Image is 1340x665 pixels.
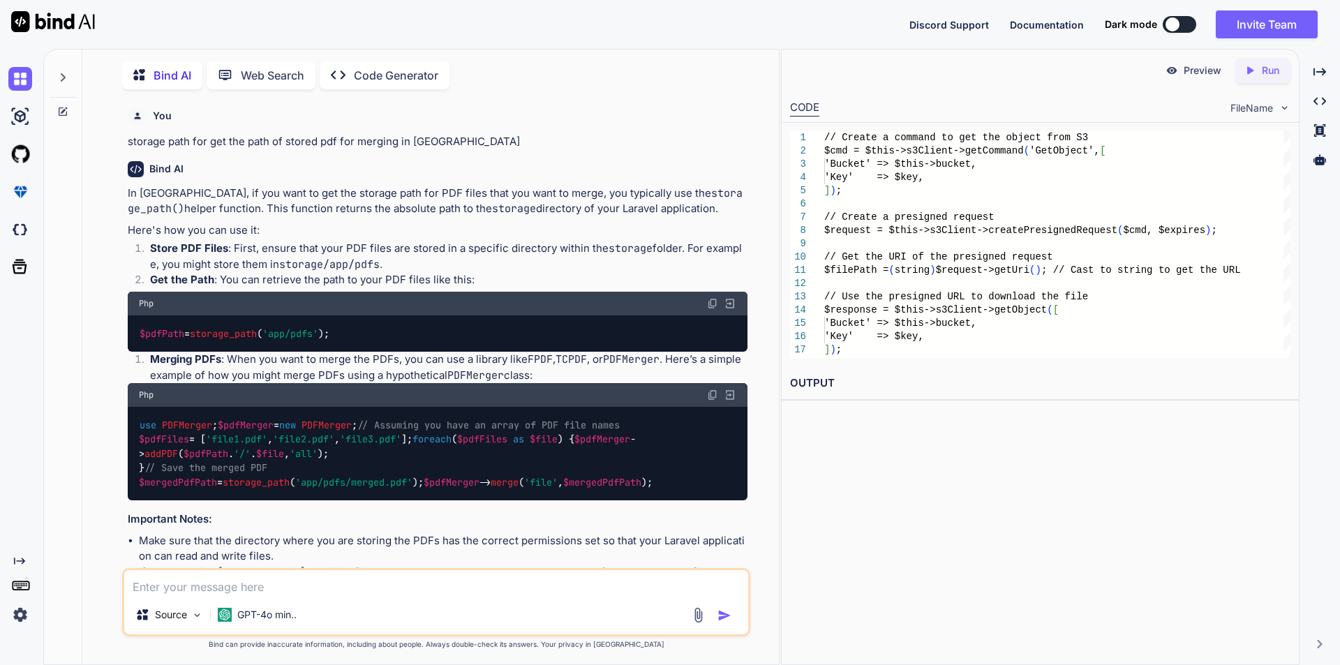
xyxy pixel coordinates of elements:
[8,142,32,166] img: githubLight
[424,476,479,488] span: $pdfMerger
[295,476,412,488] span: 'app/pdfs/merged.pdf'
[824,132,1088,143] span: // Create a command to get the object from S3
[8,67,32,91] img: chat
[790,330,806,343] div: 16
[790,237,806,251] div: 9
[790,158,806,171] div: 3
[128,223,747,239] p: Here's how you can use it:
[150,241,747,272] p: : First, ensure that your PDF files are stored in a specific directory within the folder. For exa...
[140,327,184,340] span: $pdfPath
[1029,264,1035,276] span: (
[150,352,221,366] strong: Merging PDFs
[8,180,32,204] img: premium
[935,264,1029,276] span: $request->getUri
[707,389,718,401] img: copy
[790,277,806,290] div: 12
[1117,225,1123,236] span: (
[1023,145,1029,156] span: (
[790,251,806,264] div: 10
[724,389,736,401] img: Open in Browser
[11,11,95,32] img: Bind AI
[162,419,212,431] span: PDFMerger
[290,447,318,460] span: 'all'
[824,158,976,170] span: 'Bucket' => $this->bucket,
[8,218,32,241] img: darkCloudIdeIcon
[824,185,830,196] span: ]
[140,419,156,431] span: use
[830,185,835,196] span: )
[256,447,284,460] span: $file
[513,433,524,446] span: as
[835,185,841,196] span: ;
[824,291,1088,302] span: // Use the presigned URL to download the file
[8,105,32,128] img: ai-studio
[1010,19,1084,31] span: Documentation
[824,145,1024,156] span: $cmd = $this->s3Client->getCommand
[190,327,257,340] span: storage_path
[530,433,558,446] span: $file
[717,608,731,622] img: icon
[150,273,214,286] strong: Get the Path
[790,304,806,317] div: 14
[888,264,894,276] span: (
[1100,145,1105,156] span: [
[824,264,888,276] span: $filePath =
[301,419,352,431] span: PDFMerger
[790,264,806,277] div: 11
[790,171,806,184] div: 4
[139,327,331,341] code: = ( );
[191,609,203,621] img: Pick Models
[1184,63,1221,77] p: Preview
[1279,102,1290,114] img: chevron down
[790,357,806,370] div: 18
[153,109,172,123] h6: You
[1262,63,1279,77] p: Run
[128,511,747,528] h3: Important Notes:
[790,317,806,330] div: 15
[139,389,154,401] span: Php
[149,162,184,176] h6: Bind AI
[790,343,806,357] div: 17
[492,202,536,216] code: storage
[790,184,806,197] div: 5
[1216,10,1318,38] button: Invite Team
[1211,225,1216,236] span: ;
[1010,17,1084,32] button: Documentation
[830,344,835,355] span: )
[824,172,924,183] span: 'Key' => $key,
[707,298,718,309] img: copy
[206,433,267,446] span: 'file1.pdf'
[574,433,630,446] span: $pdfMerger
[1029,145,1100,156] span: 'GetObject',
[1123,225,1205,236] span: $cmd, $expires
[273,433,334,446] span: 'file2.pdf'
[790,131,806,144] div: 1
[556,352,587,366] code: TCPDF
[603,352,660,366] code: PDFMerger
[128,134,747,150] p: storage path for get the path of stored pdf for merging in [GEOGRAPHIC_DATA]
[340,433,401,446] span: 'file3.pdf'
[241,67,304,84] p: Web Search
[354,67,438,84] p: Code Generator
[1230,101,1273,115] span: FileName
[234,447,251,460] span: '/'
[790,290,806,304] div: 13
[218,608,232,622] img: GPT-4o mini
[790,224,806,237] div: 8
[184,447,228,460] span: $pdfPath
[139,565,747,596] li: If you are using [PERSON_NAME]'s built-in file storage system, you can also use the facade to man...
[782,367,1299,400] h2: OUTPUT
[609,241,653,255] code: storage
[139,433,189,446] span: $pdfFiles
[824,251,1053,262] span: // Get the URI of the presigned request
[1035,264,1041,276] span: )
[457,433,507,446] span: $pdfFiles
[1052,304,1058,315] span: [
[357,419,620,431] span: // Assuming you have an array of PDF file names
[909,17,989,32] button: Discord Support
[1105,17,1157,31] span: Dark mode
[279,257,380,271] code: storage/app/pdfs
[824,304,1047,315] span: $response = $this->s3Client->getObject
[790,211,806,224] div: 7
[824,317,976,329] span: 'Bucket' => $this->bucket,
